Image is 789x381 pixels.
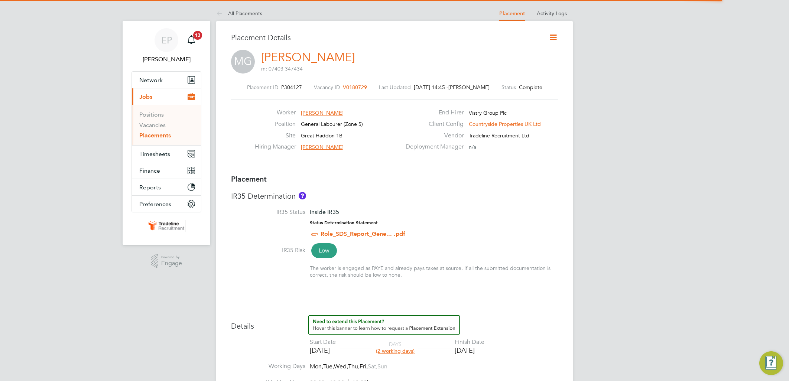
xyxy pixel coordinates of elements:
[231,208,305,216] label: IR35 Status
[131,220,201,232] a: Go to home page
[469,132,529,139] span: Tradeline Recruitment Ltd
[448,84,490,91] span: [PERSON_NAME]
[231,247,305,254] label: IR35 Risk
[310,265,558,278] div: The worker is engaged as PAYE and already pays taxes at source. If all the submitted documentatio...
[469,110,507,116] span: Vistry Group Plc
[301,121,363,127] span: General Labourer (Zone 5)
[132,88,201,105] button: Jobs
[255,109,296,117] label: Worker
[299,192,306,199] button: About IR35
[368,363,377,370] span: Sat,
[310,208,339,215] span: Inside IR35
[231,362,305,370] label: Working Days
[321,230,405,237] a: Role_SDS_Report_Gene... .pdf
[310,338,336,346] div: Start Date
[537,10,567,17] a: Activity Logs
[131,55,201,64] span: Ellie Page
[455,346,484,355] div: [DATE]
[193,31,202,40] span: 13
[139,93,152,100] span: Jobs
[301,132,342,139] span: Great Haddon 1B
[123,21,210,245] nav: Main navigation
[139,184,161,191] span: Reports
[231,175,267,183] b: Placement
[343,84,367,91] span: V0180729
[401,132,464,140] label: Vendor
[401,143,464,151] label: Deployment Manager
[139,111,164,118] a: Positions
[139,201,171,208] span: Preferences
[759,351,783,375] button: Engage Resource Center
[139,76,163,84] span: Network
[379,84,411,91] label: Last Updated
[151,254,182,268] a: Powered byEngage
[161,35,172,45] span: EP
[308,315,460,335] button: How to extend a Placement?
[247,84,278,91] label: Placement ID
[184,28,199,52] a: 13
[261,65,303,72] span: m: 07403 347434
[401,109,464,117] label: End Hirer
[334,363,348,370] span: Wed,
[255,120,296,128] label: Position
[132,72,201,88] button: Network
[231,191,558,201] h3: IR35 Determination
[231,50,255,74] span: MG
[255,132,296,140] label: Site
[231,315,558,331] h3: Details
[216,10,262,17] a: All Placements
[501,84,516,91] label: Status
[469,144,476,150] span: n/a
[131,28,201,64] a: EP[PERSON_NAME]
[314,84,340,91] label: Vacancy ID
[310,363,323,370] span: Mon,
[519,84,542,91] span: Complete
[311,243,337,258] span: Low
[132,162,201,179] button: Finance
[261,50,355,65] a: [PERSON_NAME]
[376,348,415,354] span: (2 working days)
[139,167,160,174] span: Finance
[310,346,336,355] div: [DATE]
[372,341,418,354] div: DAYS
[301,110,344,116] span: [PERSON_NAME]
[255,143,296,151] label: Hiring Manager
[310,220,378,225] strong: Status Determination Statement
[455,338,484,346] div: Finish Date
[161,254,182,260] span: Powered by
[323,363,334,370] span: Tue,
[414,84,448,91] span: [DATE] 14:45 -
[139,150,170,157] span: Timesheets
[469,121,541,127] span: Countryside Properties UK Ltd
[348,363,360,370] span: Thu,
[132,146,201,162] button: Timesheets
[132,105,201,145] div: Jobs
[161,260,182,267] span: Engage
[360,363,368,370] span: Fri,
[301,144,344,150] span: [PERSON_NAME]
[132,179,201,195] button: Reports
[281,84,302,91] span: P304127
[132,196,201,212] button: Preferences
[139,132,171,139] a: Placements
[377,363,387,370] span: Sun
[139,121,166,128] a: Vacancies
[401,120,464,128] label: Client Config
[231,33,538,42] h3: Placement Details
[499,10,525,17] a: Placement
[147,220,186,232] img: tradelinerecruitment-logo-retina.png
